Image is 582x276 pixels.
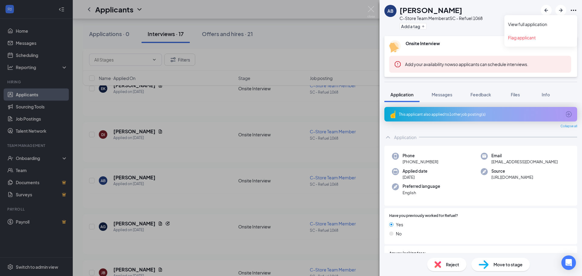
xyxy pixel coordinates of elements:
span: English [403,190,440,196]
div: Open Intercom Messenger [561,255,576,270]
svg: Plus [421,25,425,28]
button: PlusAdd a tag [400,23,426,29]
span: Preferred language [403,183,440,189]
button: ArrowLeftNew [541,5,552,16]
svg: Ellipses [570,7,577,14]
div: C-Store Team Member at SC - Refuel 1068 [400,15,483,21]
svg: ArrowLeftNew [543,7,550,14]
span: Email [491,153,558,159]
span: No [396,230,402,237]
button: ArrowRight [555,5,566,16]
span: [PHONE_NUMBER] [403,159,438,165]
div: This applicant also applied to 1 other job posting(s) [399,112,561,117]
svg: Error [394,61,401,68]
span: [DATE] [403,174,427,180]
h1: [PERSON_NAME] [400,5,462,15]
span: [EMAIL_ADDRESS][DOMAIN_NAME] [491,159,558,165]
div: AB [387,8,393,14]
span: Collapse all [560,124,577,129]
span: Phone [403,153,438,159]
span: Are you looking for a: [389,251,426,256]
span: Messages [432,92,452,97]
div: Application [394,134,416,140]
span: Have you previously worked for Refuel? [389,213,458,219]
span: Move to stage [493,261,523,268]
span: Files [511,92,520,97]
span: Feedback [470,92,491,97]
span: Source [491,168,533,174]
span: Yes [396,221,403,228]
span: Info [542,92,550,97]
span: Reject [446,261,459,268]
svg: ArrowCircle [565,111,572,118]
svg: ArrowRight [557,7,564,14]
button: Add your availability now [405,61,453,67]
span: [URL][DOMAIN_NAME] [491,174,533,180]
span: Application [390,92,413,97]
a: View full application [508,21,574,27]
svg: ChevronUp [384,134,392,141]
span: Applied date [403,168,427,174]
span: so applicants can schedule interviews. [405,62,528,67]
b: Onsite Interview [406,41,440,46]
